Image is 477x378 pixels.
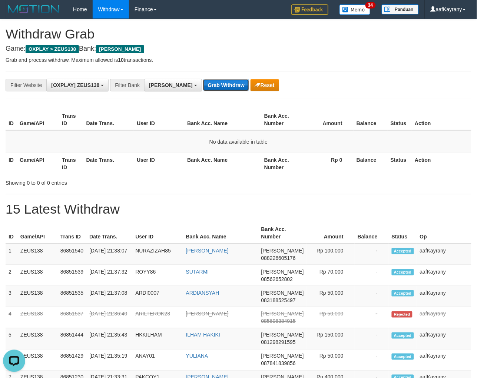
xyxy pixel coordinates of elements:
td: Rp 70,000 [307,265,355,286]
th: Action [412,153,471,174]
button: Grab Withdraw [203,79,249,91]
a: SUTARMI [186,269,209,275]
a: ARDIANSYAH [186,290,219,296]
td: ANAY01 [132,349,183,371]
td: Rp 100,000 [307,244,355,265]
td: ZEUS138 [17,328,57,349]
span: [OXPLAY] ZEUS138 [51,82,99,88]
span: Copy 085696384915 to clipboard [261,318,296,324]
th: Balance [355,223,389,244]
span: [PERSON_NAME] [261,311,304,317]
td: [DATE] 21:35:43 [86,328,132,349]
th: Amount [307,223,355,244]
div: Filter Website [6,79,46,91]
img: Feedback.jpg [291,4,328,15]
td: - [355,349,389,371]
th: Action [412,109,471,130]
span: Accepted [392,248,414,254]
td: aafKayrany [417,349,471,371]
td: ZEUS138 [17,307,57,328]
a: YULIANA [186,353,208,359]
span: Copy 08562652802 to clipboard [261,276,293,282]
p: Grab and process withdraw. Maximum allowed is transactions. [6,56,471,64]
td: - [355,244,389,265]
td: No data available in table [6,130,471,153]
th: User ID [134,109,184,130]
h4: Game: Bank: [6,45,471,53]
td: - [355,328,389,349]
td: 86851444 [57,328,86,349]
th: Date Trans. [86,223,132,244]
span: Copy 087841839856 to clipboard [261,361,296,367]
td: 1 [6,244,17,265]
td: HKKILHAM [132,328,183,349]
span: Accepted [392,354,414,360]
span: Copy 081298291595 to clipboard [261,339,296,345]
td: Rp 50,000 [307,307,355,328]
a: [PERSON_NAME] [186,248,229,254]
td: aafKayrany [417,265,471,286]
td: [DATE] 21:38:07 [86,244,132,265]
button: [OXPLAY] ZEUS138 [46,79,109,91]
td: Rp 150,000 [307,328,355,349]
span: [PERSON_NAME] [96,45,144,53]
th: Date Trans. [83,153,134,174]
button: [PERSON_NAME] [144,79,202,91]
th: ID [6,153,17,174]
td: ZEUS138 [17,244,57,265]
td: ARILTEROK23 [132,307,183,328]
span: [PERSON_NAME] [261,269,304,275]
th: Bank Acc. Number [258,223,307,244]
td: 86851429 [57,349,86,371]
th: Game/API [17,223,57,244]
th: Trans ID [59,109,83,130]
th: Bank Acc. Name [184,109,261,130]
td: Rp 50,000 [307,286,355,307]
td: - [355,307,389,328]
span: [PERSON_NAME] [261,290,304,296]
th: Date Trans. [83,109,134,130]
th: Balance [354,153,388,174]
th: Amount [303,109,354,130]
td: 86851535 [57,286,86,307]
td: [DATE] 21:36:40 [86,307,132,328]
h1: 15 Latest Withdraw [6,202,471,217]
span: [PERSON_NAME] [149,82,192,88]
th: Bank Acc. Name [183,223,258,244]
span: Accepted [392,269,414,275]
h1: Withdraw Grab [6,27,471,41]
span: OXPLAY > ZEUS138 [26,45,79,53]
td: ZEUS138 [17,349,57,371]
th: Bank Acc. Number [261,153,304,174]
div: Showing 0 to 0 of 0 entries [6,176,193,187]
a: ILHAM HAKIKI [186,332,221,338]
th: Op [417,223,471,244]
th: User ID [132,223,183,244]
div: Filter Bank [110,79,144,91]
span: Copy 083188525497 to clipboard [261,297,296,303]
td: 2 [6,265,17,286]
button: Open LiveChat chat widget [3,3,25,25]
a: [PERSON_NAME] [186,311,229,317]
td: - [355,286,389,307]
th: Status [388,109,412,130]
span: Accepted [392,332,414,339]
span: Copy 088226605176 to clipboard [261,255,296,261]
th: Trans ID [57,223,86,244]
img: MOTION_logo.png [6,4,62,15]
th: Bank Acc. Name [184,153,261,174]
td: Rp 50,000 [307,349,355,371]
span: [PERSON_NAME] [261,248,304,254]
td: aafKayrany [417,286,471,307]
th: Status [389,223,417,244]
th: ID [6,223,17,244]
span: Rejected [392,311,413,318]
th: User ID [134,153,184,174]
th: Trans ID [59,153,83,174]
td: [DATE] 21:35:19 [86,349,132,371]
td: aafKayrany [417,307,471,328]
strong: 10 [118,57,124,63]
span: Accepted [392,290,414,297]
th: ID [6,109,17,130]
th: Rp 0 [303,153,354,174]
